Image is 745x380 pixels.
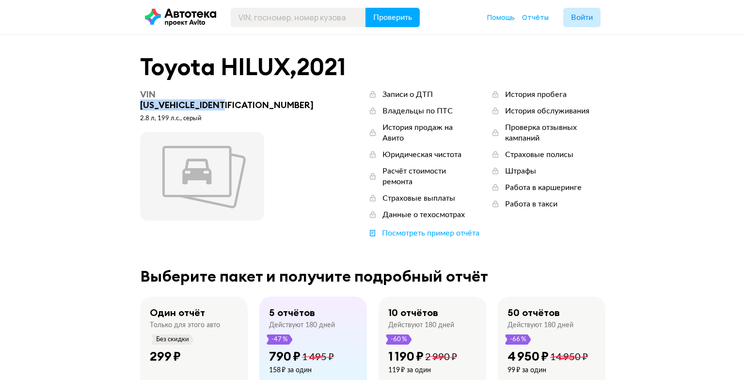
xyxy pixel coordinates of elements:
div: История обслуживания [505,106,589,116]
input: VIN, госномер, номер кузова [231,8,366,27]
div: Один отчёт [150,306,205,319]
a: Отчёты [522,13,549,22]
span: Войти [571,14,593,21]
div: 50 отчётов [507,306,560,319]
span: 14 950 ₽ [550,352,588,362]
span: 1 495 ₽ [302,352,334,362]
div: Toyota HILUX , 2021 [140,54,605,79]
div: Проверка отзывных кампаний [505,122,605,143]
div: Посмотреть пример отчёта [382,228,479,238]
div: Работа в каршеринге [505,182,582,193]
div: Юридическая чистота [382,149,461,160]
div: История продаж на Авито [382,122,471,143]
span: Проверить [373,14,412,21]
span: VIN [140,89,156,100]
div: 4 950 ₽ [507,348,549,364]
div: Страховые полисы [505,149,573,160]
span: 2 990 ₽ [425,352,457,362]
div: Только для этого авто [150,321,220,330]
div: [US_VEHICLE_IDENTIFICATION_NUMBER] [140,89,320,111]
div: Действуют 180 дней [269,321,335,330]
div: 10 отчётов [388,306,438,319]
div: 299 ₽ [150,348,181,364]
div: Страховые выплаты [382,193,455,204]
div: 790 ₽ [269,348,301,364]
div: Данные о техосмотрах [382,209,465,220]
button: Войти [563,8,601,27]
div: Выберите пакет и получите подробный отчёт [140,268,605,285]
span: -60 % [390,334,408,345]
div: 119 ₽ за один [388,366,457,375]
div: История пробега [505,89,567,100]
span: -47 % [271,334,288,345]
div: Штрафы [505,166,536,176]
button: Проверить [365,8,420,27]
span: -66 % [509,334,527,345]
span: Без скидки [156,334,190,345]
div: 158 ₽ за один [269,366,334,375]
div: Действуют 180 дней [507,321,573,330]
div: Записи о ДТП [382,89,433,100]
div: 1 190 ₽ [388,348,424,364]
a: Посмотреть пример отчёта [368,228,479,238]
div: 5 отчётов [269,306,315,319]
div: Расчёт стоимости ремонта [382,166,471,187]
div: Работа в такси [505,199,557,209]
div: Действуют 180 дней [388,321,454,330]
div: 99 ₽ за один [507,366,588,375]
div: Владельцы по ПТС [382,106,453,116]
div: 2.8 л, 199 л.c., серый [140,114,320,123]
a: Помощь [487,13,515,22]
